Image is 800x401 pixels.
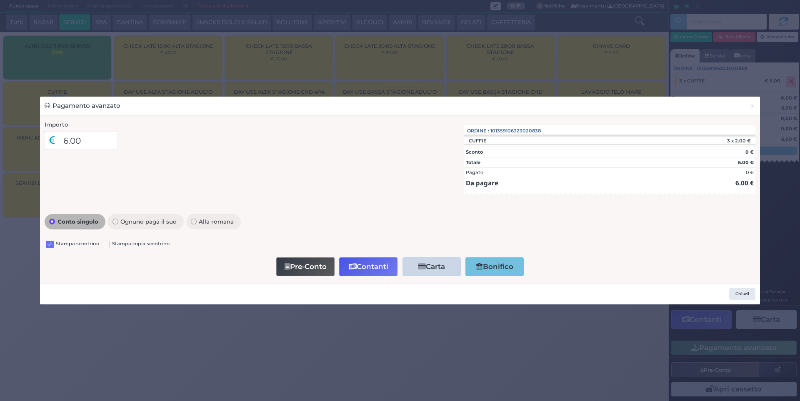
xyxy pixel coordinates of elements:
button: Bonifico [465,257,524,276]
div: 0 € [746,169,754,176]
strong: Da pagare [466,179,498,187]
span: Ordine : [467,127,489,134]
button: Pre-Conto [276,257,335,276]
label: Importo [45,120,68,129]
button: Carta [402,257,461,276]
strong: 6.00 € [738,159,754,165]
div: CUFFIE [464,138,491,144]
span: Ognuno paga il suo [118,219,179,224]
strong: 6.00 € [735,179,754,187]
input: Es. 30.99 [58,131,117,149]
span: Alla romana [197,219,236,224]
strong: 0 € [745,149,754,155]
button: Contanti [339,257,397,276]
h3: Pagamento avanzato [45,101,120,111]
button: Chiudi [729,288,755,300]
button: Chiudi [745,97,760,115]
span: Conto singolo [55,219,100,224]
label: Stampa scontrino [56,240,99,248]
strong: Sconto [466,149,483,155]
span: × [750,101,755,110]
div: 3 x 2.00 € [682,138,755,144]
label: Stampa copia scontrino [112,240,170,248]
strong: Totale [466,159,480,165]
span: 101359106323020838 [490,127,541,134]
div: Pagato [466,169,483,176]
